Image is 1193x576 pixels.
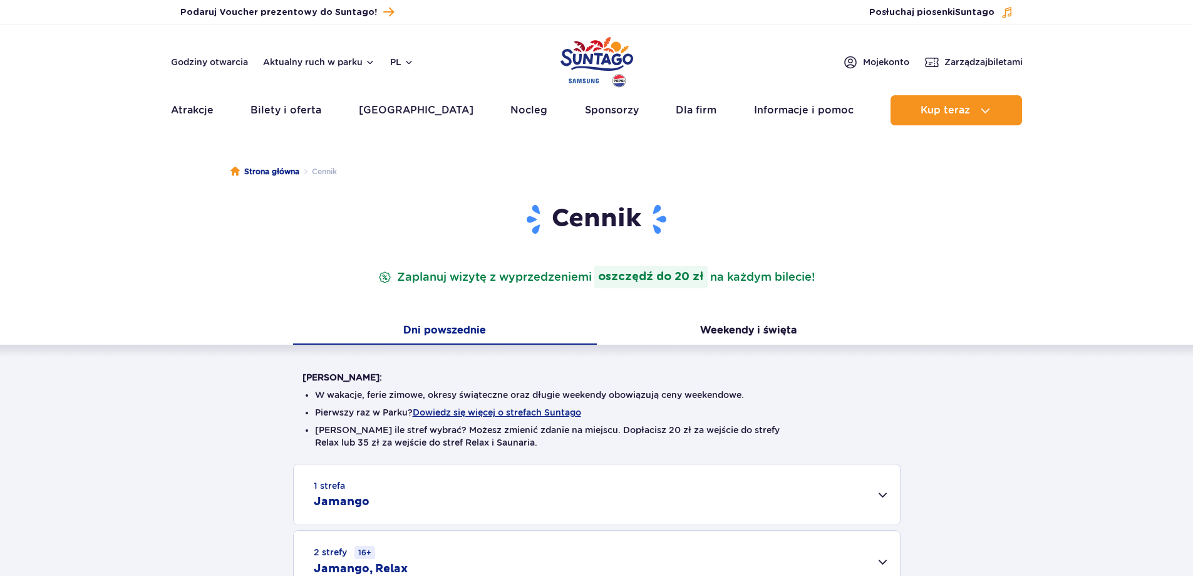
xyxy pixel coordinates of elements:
span: Moje konto [863,56,909,68]
a: Dla firm [676,95,716,125]
li: Cennik [299,165,337,178]
li: Pierwszy raz w Parku? [315,406,879,419]
strong: [PERSON_NAME]: [302,372,382,382]
span: Zarządzaj biletami [944,56,1023,68]
a: Bilety i oferta [250,95,321,125]
a: [GEOGRAPHIC_DATA] [359,95,473,125]
a: Strona główna [230,165,299,178]
li: [PERSON_NAME] ile stref wybrać? Możesz zmienić zdanie na miejscu. Dopłacisz 20 zł za wejście do s... [315,424,879,449]
span: Kup teraz [921,105,970,116]
a: Atrakcje [171,95,214,125]
span: Podaruj Voucher prezentowy do Suntago! [180,6,377,19]
button: Weekendy i święta [597,318,901,345]
span: Posłuchaj piosenki [869,6,994,19]
a: Nocleg [510,95,547,125]
strong: oszczędź do 20 zł [594,266,708,288]
a: Zarządzajbiletami [924,55,1023,70]
button: Dowiedz się więcej o strefach Suntago [413,407,581,417]
button: Posłuchaj piosenkiSuntago [869,6,1013,19]
a: Podaruj Voucher prezentowy do Suntago! [180,4,394,21]
a: Mojekonto [843,55,909,70]
button: Aktualny ruch w parku [263,57,375,67]
a: Park of Poland [560,31,633,89]
h1: Cennik [302,203,891,236]
li: W wakacje, ferie zimowe, okresy świąteczne oraz długie weekendy obowiązują ceny weekendowe. [315,389,879,401]
h2: Jamango [314,495,369,510]
button: Kup teraz [891,95,1022,125]
small: 16+ [354,546,375,559]
a: Godziny otwarcia [171,56,248,68]
span: Suntago [955,8,994,17]
p: Zaplanuj wizytę z wyprzedzeniem na każdym bilecie! [376,266,817,288]
small: 2 strefy [314,546,375,559]
a: Sponsorzy [585,95,639,125]
button: Dni powszednie [293,318,597,345]
small: 1 strefa [314,479,345,492]
a: Informacje i pomoc [754,95,854,125]
button: pl [390,56,414,68]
